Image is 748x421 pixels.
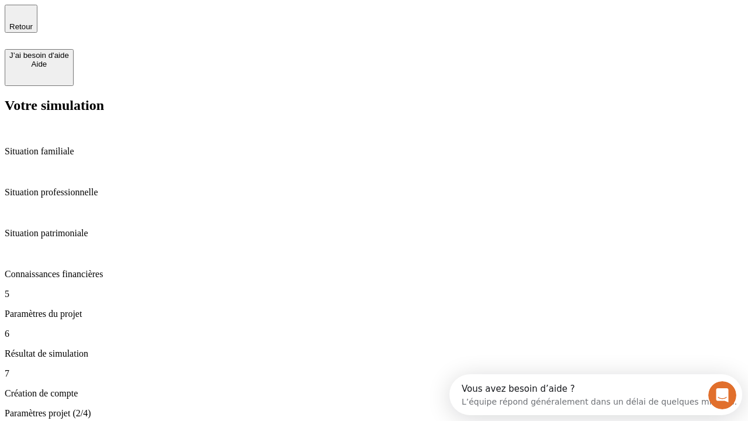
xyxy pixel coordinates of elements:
[5,228,743,239] p: Situation patrimoniale
[5,269,743,279] p: Connaissances financières
[12,19,288,32] div: L’équipe répond généralement dans un délai de quelques minutes.
[9,51,69,60] div: J’ai besoin d'aide
[5,329,743,339] p: 6
[5,388,743,399] p: Création de compte
[9,22,33,31] span: Retour
[5,289,743,299] p: 5
[449,374,742,415] iframe: Intercom live chat discovery launcher
[5,49,74,86] button: J’ai besoin d'aideAide
[708,381,736,409] iframe: Intercom live chat
[5,348,743,359] p: Résultat de simulation
[5,98,743,113] h2: Votre simulation
[9,60,69,68] div: Aide
[5,309,743,319] p: Paramètres du projet
[5,5,322,37] div: Ouvrir le Messenger Intercom
[5,368,743,379] p: 7
[5,408,743,419] p: Paramètres projet (2/4)
[5,5,37,33] button: Retour
[5,187,743,198] p: Situation professionnelle
[12,10,288,19] div: Vous avez besoin d’aide ?
[5,146,743,157] p: Situation familiale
